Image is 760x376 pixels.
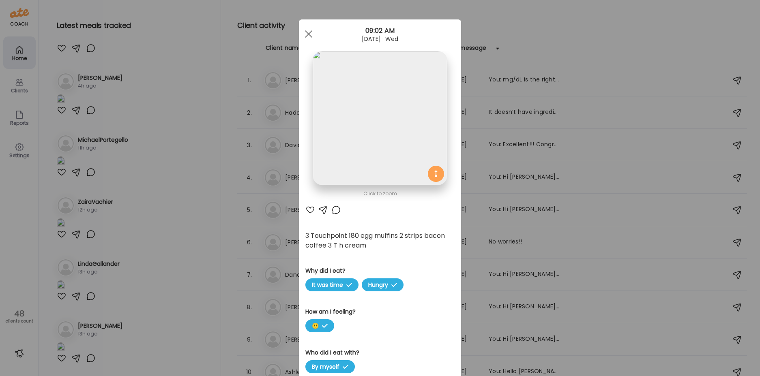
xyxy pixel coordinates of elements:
[305,231,455,250] div: 3 Touchpoint 180 egg muffins 2 strips bacon coffee 3 T h cream
[305,278,359,291] span: It was time
[305,319,334,332] span: 🙂
[305,267,455,275] h3: Why did I eat?
[299,26,461,36] div: 09:02 AM
[305,348,455,357] h3: Who did I eat with?
[299,36,461,42] div: [DATE] · Wed
[305,189,455,199] div: Click to zoom
[305,308,455,316] h3: How am I feeling?
[362,278,404,291] span: Hungry
[305,360,355,373] span: By myself
[313,51,447,185] img: images%2FyOIlMbj98vPkJpjSxme1UO0zhpr1%2FGxBUZeFdI8dQ23RCG19w%2FCwW5gYJU2lOHxGbBqa8P_1080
